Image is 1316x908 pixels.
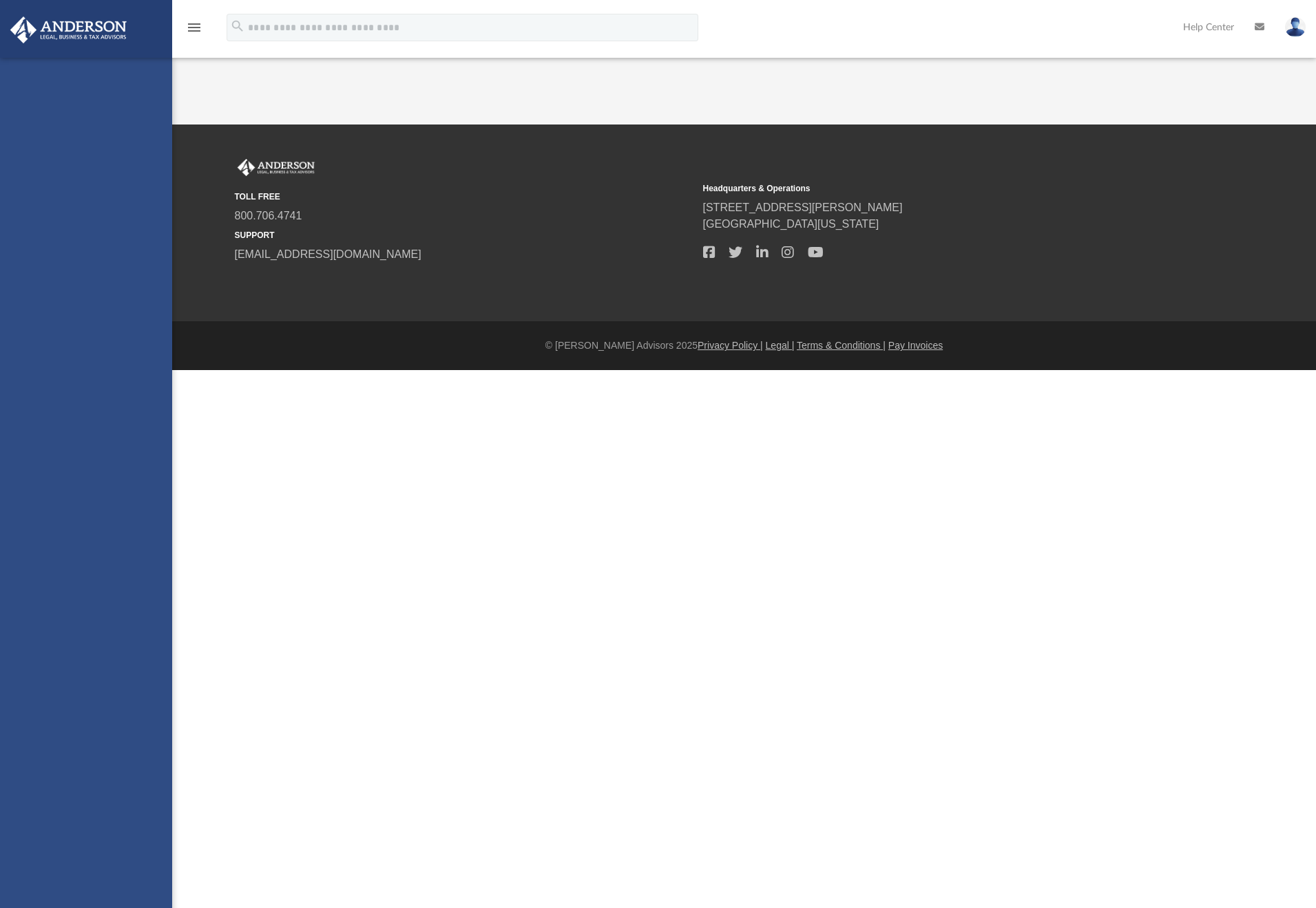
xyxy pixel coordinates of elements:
a: [GEOGRAPHIC_DATA][US_STATE] [703,218,879,230]
a: 800.706.4741 [235,210,302,221]
a: Privacy Policy | [698,340,763,351]
a: menu [186,26,202,36]
img: User Pic [1285,17,1306,37]
div: © [PERSON_NAME] Advisors 2025 [172,338,1316,353]
img: Anderson Advisors Platinum Portal [6,17,131,43]
a: [STREET_ADDRESS][PERSON_NAME] [703,202,903,213]
a: Terms & Conditions | [797,340,886,351]
small: Headquarters & Operations [703,182,1162,195]
small: TOLL FREE [235,191,693,203]
a: [EMAIL_ADDRESS][DOMAIN_NAME] [235,248,421,260]
small: SUPPORT [235,229,693,241]
i: search [230,19,245,34]
a: Legal | [766,340,795,351]
img: Anderson Advisors Platinum Portal [235,159,317,177]
a: Pay Invoices [888,340,943,351]
i: menu [186,19,202,36]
